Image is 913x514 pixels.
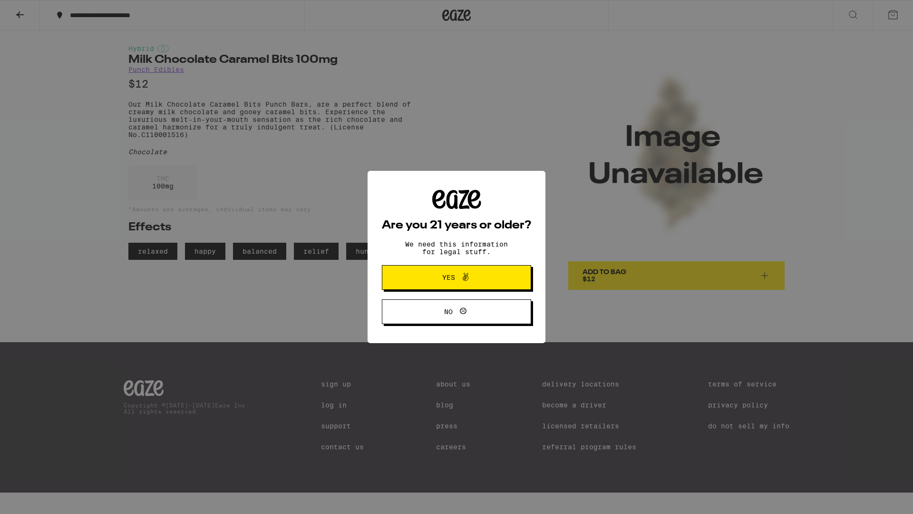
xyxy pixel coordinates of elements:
p: We need this information for legal stuff. [397,240,516,256]
span: Yes [442,274,455,281]
button: No [382,299,531,324]
span: No [444,308,453,315]
h2: Are you 21 years or older? [382,220,531,231]
iframe: Opens a widget where you can find more information [854,485,903,509]
button: Yes [382,265,531,290]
